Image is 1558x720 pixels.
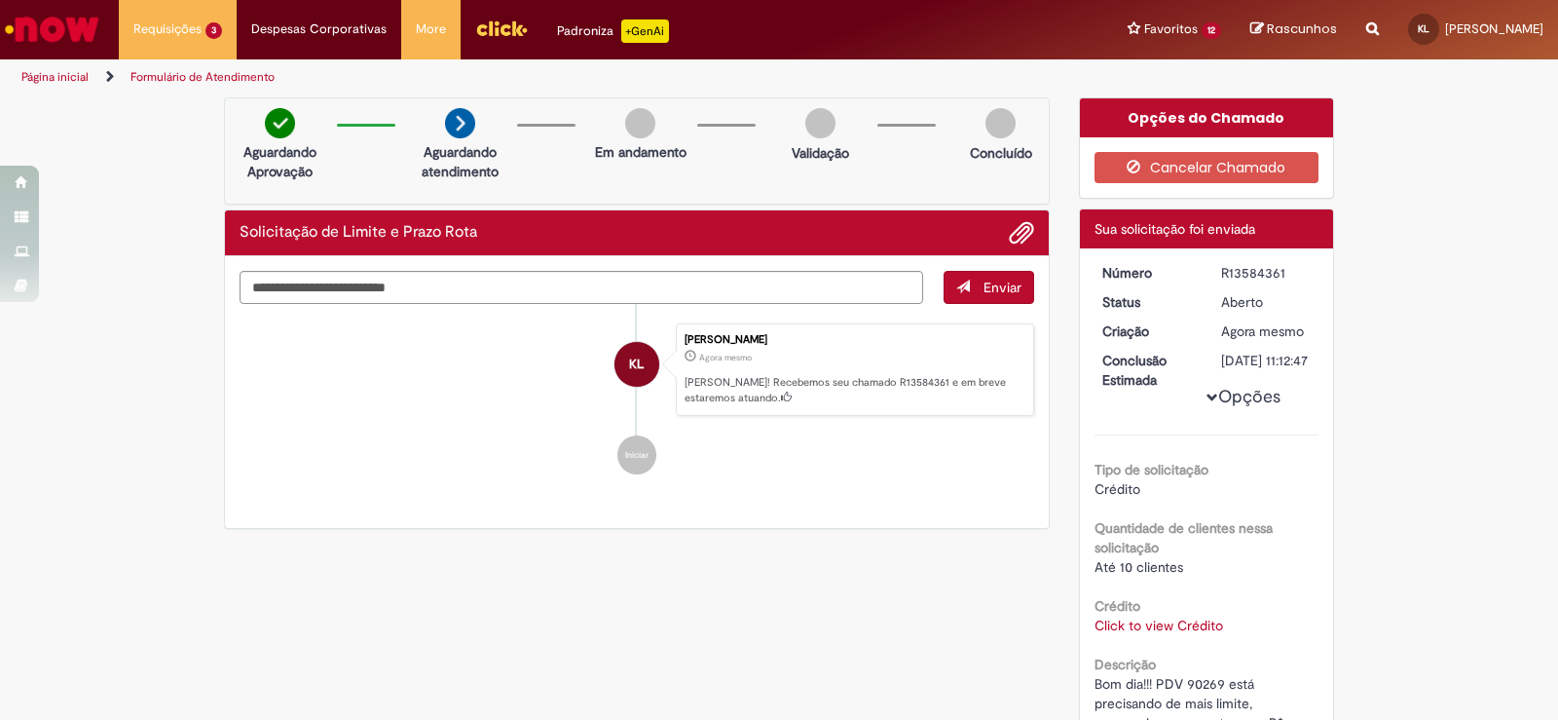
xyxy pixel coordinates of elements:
[130,69,275,85] a: Formulário de Atendimento
[983,279,1021,296] span: Enviar
[240,323,1034,417] li: Kaline De Padua Linares
[1094,558,1183,576] span: Até 10 clientes
[1221,263,1312,283] div: R13584361
[1267,19,1337,38] span: Rascunhos
[1094,461,1208,478] b: Tipo de solicitação
[1088,322,1207,341] dt: Criação
[240,304,1034,495] ul: Histórico de tíquete
[265,108,295,138] img: check-circle-green.png
[1088,351,1207,390] dt: Conclusão Estimada
[1094,617,1223,634] a: Click to view Crédito
[970,143,1032,163] p: Concluído
[251,19,387,39] span: Despesas Corporativas
[475,14,528,43] img: click_logo_yellow_360x200.png
[1221,322,1312,341] div: 01/10/2025 09:12:42
[1221,292,1312,312] div: Aberto
[1221,322,1304,340] time: 01/10/2025 09:12:42
[1094,597,1140,615] b: Crédito
[1094,519,1273,556] b: Quantidade de clientes nessa solicitação
[944,271,1034,304] button: Enviar
[685,334,1023,346] div: [PERSON_NAME]
[240,271,923,304] textarea: Digite sua mensagem aqui...
[629,341,644,388] span: KL
[1094,152,1319,183] button: Cancelar Chamado
[1418,22,1429,35] span: KL
[557,19,669,43] div: Padroniza
[621,19,669,43] p: +GenAi
[699,352,752,363] span: Agora mesmo
[1144,19,1198,39] span: Favoritos
[413,142,507,181] p: Aguardando atendimento
[1250,20,1337,39] a: Rascunhos
[595,142,686,162] p: Em andamento
[21,69,89,85] a: Página inicial
[133,19,202,39] span: Requisições
[416,19,446,39] span: More
[699,352,752,363] time: 01/10/2025 09:12:42
[1221,322,1304,340] span: Agora mesmo
[805,108,835,138] img: img-circle-grey.png
[1445,20,1543,37] span: [PERSON_NAME]
[2,10,102,49] img: ServiceNow
[625,108,655,138] img: img-circle-grey.png
[685,375,1023,405] p: [PERSON_NAME]! Recebemos seu chamado R13584361 e em breve estaremos atuando.
[240,224,477,242] h2: Solicitação de Limite e Prazo Rota Histórico de tíquete
[1221,351,1312,370] div: [DATE] 11:12:47
[792,143,849,163] p: Validação
[1094,656,1156,673] b: Descrição
[614,342,659,387] div: Kaline De Padua Linares
[1088,263,1207,283] dt: Número
[1009,220,1034,246] button: Adicionar anexos
[205,22,222,39] span: 3
[1094,220,1255,238] span: Sua solicitação foi enviada
[985,108,1016,138] img: img-circle-grey.png
[445,108,475,138] img: arrow-next.png
[1080,98,1334,137] div: Opções do Chamado
[15,59,1024,95] ul: Trilhas de página
[1088,292,1207,312] dt: Status
[1202,22,1221,39] span: 12
[1094,480,1140,498] span: Crédito
[233,142,327,181] p: Aguardando Aprovação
